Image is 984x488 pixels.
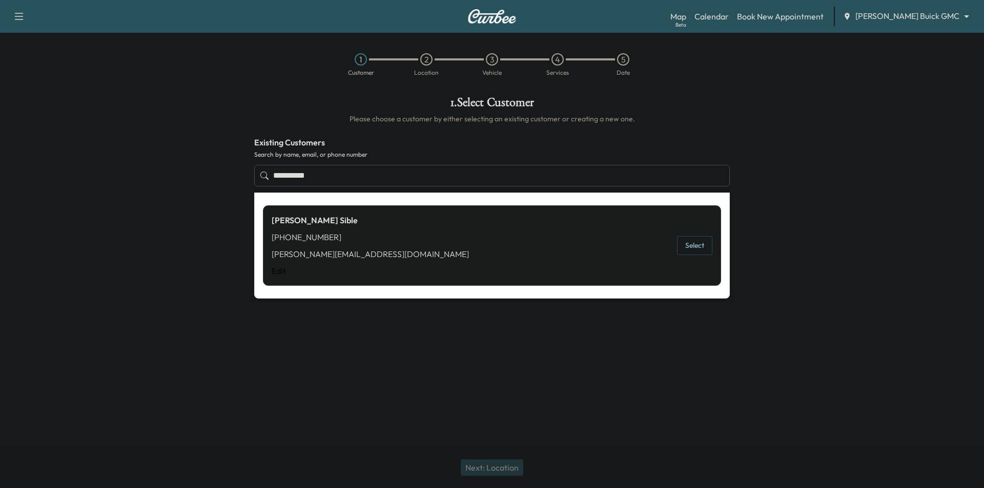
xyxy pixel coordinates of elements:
[254,114,730,124] h6: Please choose a customer by either selecting an existing customer or creating a new one.
[414,70,439,76] div: Location
[551,53,564,66] div: 4
[420,53,433,66] div: 2
[272,248,469,260] div: [PERSON_NAME][EMAIL_ADDRESS][DOMAIN_NAME]
[617,53,629,66] div: 5
[272,265,469,277] a: Edit
[675,21,686,29] div: Beta
[694,10,729,23] a: Calendar
[677,236,712,255] button: Select
[737,10,824,23] a: Book New Appointment
[486,53,498,66] div: 3
[467,9,517,24] img: Curbee Logo
[272,231,469,243] div: [PHONE_NUMBER]
[355,53,367,66] div: 1
[348,70,374,76] div: Customer
[254,96,730,114] h1: 1 . Select Customer
[617,70,630,76] div: Date
[546,70,569,76] div: Services
[482,70,502,76] div: Vehicle
[670,10,686,23] a: MapBeta
[254,136,730,148] h4: Existing Customers
[254,151,730,159] label: Search by name, email, or phone number
[855,10,959,22] span: [PERSON_NAME] Buick GMC
[272,214,469,226] div: [PERSON_NAME] Sible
